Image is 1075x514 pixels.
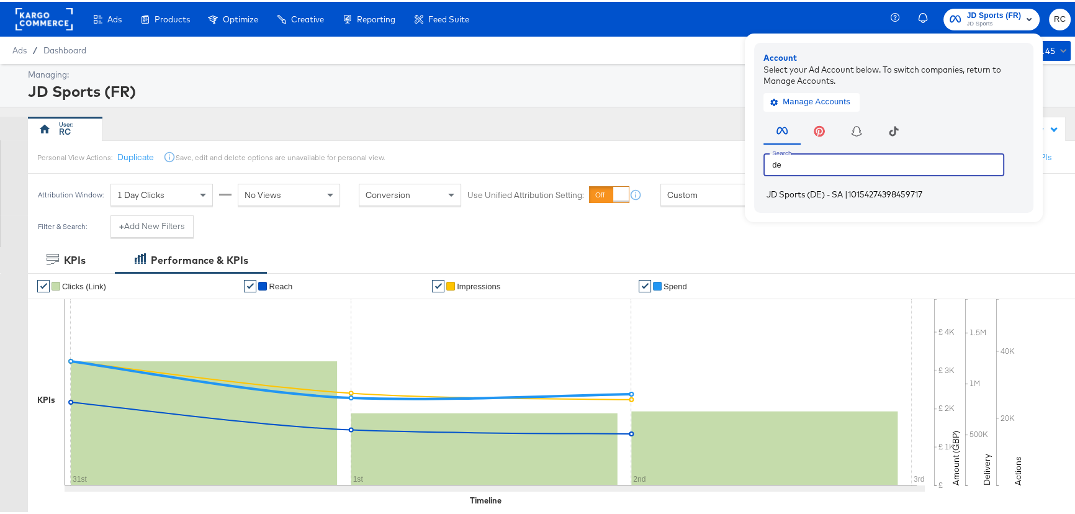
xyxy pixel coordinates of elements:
button: +Add New Filters [110,214,194,236]
span: 1 Day Clicks [117,187,164,199]
span: No Views [245,187,281,199]
span: Reporting [357,12,395,22]
div: Filter & Search: [37,220,88,229]
text: Actions [1012,454,1023,484]
span: Feed Suite [428,12,469,22]
span: | [845,187,848,197]
span: RC [1054,11,1066,25]
div: Personal View Actions: [37,151,112,161]
span: Creative [291,12,324,22]
div: RC [59,124,71,136]
span: 10154274398459717 [848,187,922,197]
span: JD Sports (DE) - SA [767,187,843,197]
div: Performance & KPIs [151,251,248,266]
span: Conversion [366,187,410,199]
span: Impressions [457,280,500,289]
span: Spend [663,280,687,289]
div: Save, edit and delete options are unavailable for personal view. [176,151,385,161]
div: Managing: [28,67,1068,79]
strong: + [119,219,124,230]
div: Account [763,50,1024,62]
span: Manage Accounts [773,93,850,107]
a: ✔ [432,278,444,291]
span: Products [155,12,190,22]
a: ✔ [244,278,256,291]
span: / [27,43,43,53]
div: Timeline [470,493,502,505]
button: Manage Accounts [763,91,860,109]
div: KPIs [37,392,55,404]
span: Reach [269,280,292,289]
span: JD Sports (FR) [967,7,1022,20]
button: Duplicate [117,150,154,161]
span: JD Sports [967,17,1022,27]
span: Clicks (Link) [62,280,106,289]
div: KPIs [64,251,86,266]
a: ✔ [37,278,50,291]
span: Optimize [223,12,258,22]
span: Ads [107,12,122,22]
button: JD Sports (FR)JD Sports [943,7,1040,29]
div: JD Sports (FR) [28,79,1068,100]
a: ✔ [639,278,651,291]
span: Custom [667,187,698,199]
text: Amount (GBP) [950,429,961,484]
label: Use Unified Attribution Setting: [467,187,584,199]
div: Select your Ad Account below. To switch companies, return to Manage Accounts. [763,61,1024,84]
button: RC [1049,7,1071,29]
text: Delivery [981,452,992,484]
div: Attribution Window: [37,189,104,197]
span: Ads [12,43,27,53]
a: Dashboard [43,43,86,53]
